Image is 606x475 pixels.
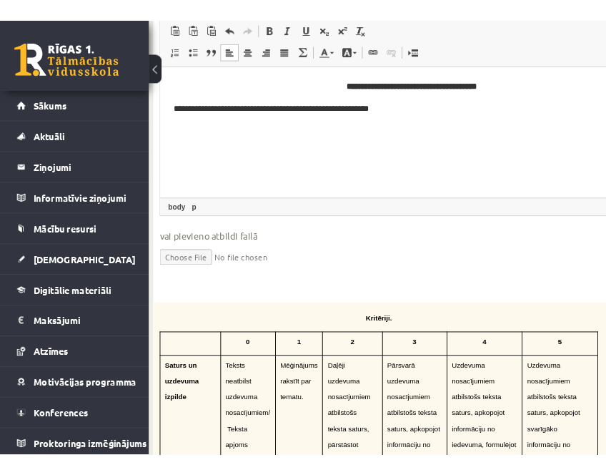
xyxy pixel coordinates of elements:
a: Вставить / удалить маркированный список [202,26,222,44]
span: 4 [529,347,533,356]
a: Konferences [19,413,145,446]
a: Digitālie materiāli [19,278,145,311]
a: Вставить разрыв страницы для печати [442,26,462,44]
span: Sākums [36,87,73,99]
a: Убрать форматирование [385,2,405,21]
span: 2 [384,347,389,356]
span: Mēģinājums rakstīt par tematu. [307,373,348,416]
span: Atzīmes [36,356,75,368]
a: Aktuāli [19,110,145,143]
a: Atzīmes [19,346,145,378]
a: Подстрочный индекс [345,2,365,21]
a: Полужирный (⌘+B) [285,2,305,21]
a: По центру [262,26,282,44]
a: Повторить (⌘+Y) [262,2,282,21]
span: [DEMOGRAPHIC_DATA] [36,255,149,268]
a: Подчеркнутый (⌘+U) [325,2,345,21]
a: По левому краю [242,26,262,44]
span: 1 [326,347,330,356]
a: Элемент body [182,197,206,210]
legend: Ziņojumi [36,144,145,177]
span: 3 [452,347,457,356]
a: Цитата [222,26,242,44]
a: Убрать ссылку [419,26,439,44]
legend: Informatīvie ziņojumi [36,177,145,210]
span: Saturs un uzdevuma izpilde [181,373,218,416]
span: Mācību resursi [36,221,106,234]
a: Курсив (⌘+I) [305,2,325,21]
a: Цвет фона [370,26,395,44]
span: Konferences [36,423,96,436]
a: Sākums [19,77,145,109]
a: Вставить/Редактировать ссылку (⌘+K) [399,26,419,44]
legend: Maksājumi [36,312,145,345]
a: Отменить (⌘+Z) [242,2,262,21]
a: Ziņojumi [19,144,145,177]
a: Mācību resursi [19,211,145,244]
span: 0 [269,347,274,356]
a: По правому краю [282,26,302,44]
a: Надстрочный индекс [365,2,385,21]
span: Aktuāli [36,120,71,133]
a: Maksājumi [19,312,145,345]
span: Digitālie materiāli [36,288,121,301]
a: Элемент p [207,197,218,210]
a: [DEMOGRAPHIC_DATA] [19,245,145,278]
a: По ширине [302,26,322,44]
span: Motivācijas programma [36,389,149,402]
a: Вставить из Word [222,2,242,21]
span: Proktoringa izmēģinājums [36,456,161,469]
a: Цвет текста [345,26,370,44]
a: Вставить (⌘+V) [182,2,202,21]
a: Вставить только текст (⌘+⇧+V) [202,2,222,21]
a: Математика [322,26,342,44]
span: Kritēriji. [401,321,429,330]
a: Вставить / удалить нумерованный список [182,26,202,44]
a: Informatīvie ziņojumi [19,177,145,210]
a: Motivācijas programma [19,379,145,412]
a: Rīgas 1. Tālmācības vidusskola [16,25,130,61]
